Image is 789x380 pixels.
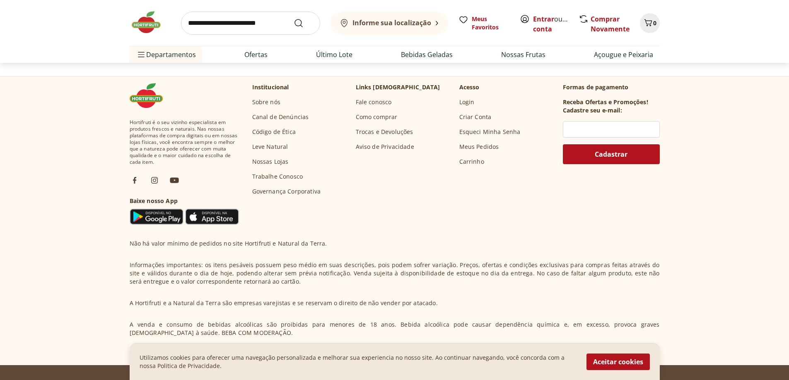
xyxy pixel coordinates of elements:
[185,208,239,225] img: App Store Icon
[252,172,303,181] a: Trabalhe Conosco
[459,158,484,166] a: Carrinho
[181,12,320,35] input: search
[294,18,314,28] button: Submit Search
[352,18,431,27] b: Informe sua localização
[252,113,309,121] a: Canal de Denúncias
[356,113,398,121] a: Como comprar
[252,83,289,91] p: Institucional
[591,14,630,33] a: Comprar Novamente
[472,15,510,31] span: Meus Favoritos
[459,143,499,151] a: Meus Pedidos
[595,151,627,158] span: Cadastrar
[130,208,183,225] img: Google Play Icon
[459,113,492,121] a: Criar Conta
[640,13,660,33] button: Carrinho
[316,50,352,60] a: Último Lote
[563,83,660,91] p: Formas de pagamento
[130,261,660,286] p: Informações importantes: os itens pesáveis possuem peso médio em suas descrições, pois podem sofr...
[130,197,239,205] h3: Baixe nosso App
[356,143,414,151] a: Aviso de Privacidade
[459,98,475,106] a: Login
[533,14,570,34] span: ou
[356,83,440,91] p: Links [DEMOGRAPHIC_DATA]
[169,175,179,185] img: ytb
[130,10,171,35] img: Hortifruti
[586,354,650,370] button: Aceitar cookies
[252,158,289,166] a: Nossas Lojas
[130,299,438,307] p: A Hortifruti e a Natural da Terra são empresas varejistas e se reservam o direito de não vender p...
[136,45,146,65] button: Menu
[533,14,554,24] a: Entrar
[563,106,622,115] h3: Cadastre seu e-mail:
[130,320,660,337] p: A venda e consumo de bebidas alcoólicas são proibidas para menores de 18 anos. Bebida alcoólica p...
[136,45,196,65] span: Departamentos
[459,128,521,136] a: Esqueci Minha Senha
[501,50,545,60] a: Nossas Frutas
[130,83,171,108] img: Hortifruti
[244,50,268,60] a: Ofertas
[130,119,239,165] span: Hortifruti é o seu vizinho especialista em produtos frescos e naturais. Nas nossas plataformas de...
[459,83,480,91] p: Acesso
[252,187,321,196] a: Governança Corporativa
[330,12,449,35] button: Informe sua localização
[252,128,296,136] a: Código de Ética
[458,15,510,31] a: Meus Favoritos
[356,98,392,106] a: Fale conosco
[356,128,413,136] a: Trocas e Devoluções
[563,144,660,164] button: Cadastrar
[252,143,288,151] a: Leve Natural
[252,98,280,106] a: Sobre nós
[401,50,453,60] a: Bebidas Geladas
[150,175,159,185] img: ig
[130,239,327,248] p: Não há valor mínimo de pedidos no site Hortifruti e Natural da Terra.
[563,98,648,106] h3: Receba Ofertas e Promoções!
[533,14,579,33] a: Criar conta
[140,354,577,370] p: Utilizamos cookies para oferecer uma navegação personalizada e melhorar sua experiencia no nosso ...
[653,19,656,27] span: 0
[594,50,653,60] a: Açougue e Peixaria
[130,175,140,185] img: fb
